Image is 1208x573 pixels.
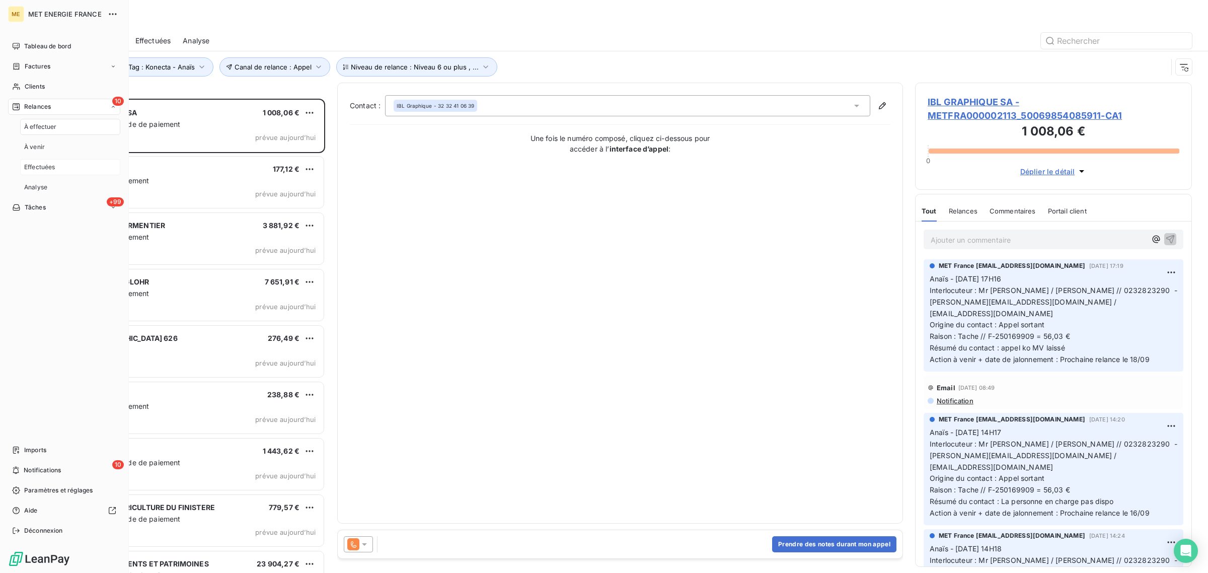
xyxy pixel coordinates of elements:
[397,102,432,109] span: IBL Graphique
[928,122,1179,142] h3: 1 008,06 €
[8,503,120,519] a: Aide
[1089,533,1125,539] span: [DATE] 14:24
[24,122,57,131] span: À effectuer
[86,63,195,71] span: Gestionnaire_Tag : Konecta - Anaïs
[8,6,24,22] div: ME
[235,63,312,71] span: Canal de relance : Appel
[939,415,1085,424] span: MET France [EMAIL_ADDRESS][DOMAIN_NAME]
[930,428,1001,437] span: Anaïs - [DATE] 14H17
[930,332,1070,340] span: Raison : Tache // F-250169909 = 56,03 €
[928,95,1179,122] span: IBL GRAPHIQUE SA - METFRA000002113_50069854085911-CA1
[930,286,1179,318] span: Interlocuteur : Mr [PERSON_NAME] / [PERSON_NAME] // 0232823290 - [PERSON_NAME][EMAIL_ADDRESS][DOM...
[183,36,209,46] span: Analyse
[257,559,299,568] span: 23 904,27 €
[71,559,209,568] span: GESTION BATIMENTS ET PATRIMOINES
[930,320,1044,329] span: Origine du contact : Appel sortant
[1020,166,1075,177] span: Déplier le détail
[336,57,497,77] button: Niveau de relance : Niveau 6 ou plus , ...
[8,551,70,567] img: Logo LeanPay
[71,57,213,77] button: Gestionnaire_Tag : Konecta - Anaïs
[107,197,124,206] span: +99
[255,133,316,141] span: prévue aujourd’hui
[926,157,930,165] span: 0
[930,440,1179,471] span: Interlocuteur : Mr [PERSON_NAME] / [PERSON_NAME] // 0232823290 - [PERSON_NAME][EMAIL_ADDRESS][DOM...
[255,303,316,311] span: prévue aujourd’hui
[936,397,973,405] span: Notification
[265,277,300,286] span: 7 651,91 €
[24,506,38,515] span: Aide
[112,97,124,106] span: 10
[930,355,1150,364] span: Action à venir + date de jalonnement : Prochaine relance le 18/09
[255,246,316,254] span: prévue aujourd’hui
[24,163,55,172] span: Effectuées
[267,390,299,399] span: 238,88 €
[255,190,316,198] span: prévue aujourd’hui
[1041,33,1192,49] input: Rechercher
[263,108,300,117] span: 1 008,06 €
[269,503,299,512] span: 779,57 €
[930,509,1150,517] span: Action à venir + date de jalonnement : Prochaine relance le 16/09
[24,102,51,111] span: Relances
[930,274,1001,283] span: Anaïs - [DATE] 17H16
[255,472,316,480] span: prévue aujourd’hui
[1174,539,1198,563] div: Open Intercom Messenger
[930,343,1065,352] span: Résumé du contact : appel ko MV laissé
[255,415,316,423] span: prévue aujourd’hui
[263,221,300,230] span: 3 881,92 €
[48,99,325,573] div: grid
[930,497,1114,506] span: Résumé du contact : La personne en charge pas dispo
[273,165,299,173] span: 177,12 €
[255,359,316,367] span: prévue aujourd’hui
[24,526,63,535] span: Déconnexion
[939,261,1085,270] span: MET France [EMAIL_ADDRESS][DOMAIN_NAME]
[135,36,171,46] span: Effectuées
[350,101,385,111] label: Contact :
[1089,416,1125,422] span: [DATE] 14:20
[990,207,1036,215] span: Commentaires
[71,503,215,512] span: CHAMBRE D AGRICULTURE DU FINISTERE
[930,544,1002,553] span: Anaïs - [DATE] 14H18
[24,42,71,51] span: Tableau de bord
[939,531,1085,540] span: MET France [EMAIL_ADDRESS][DOMAIN_NAME]
[930,474,1044,482] span: Origine du contact : Appel sortant
[25,203,46,212] span: Tâches
[930,485,1070,494] span: Raison : Tache // F-250169909 = 56,03 €
[1048,207,1087,215] span: Portail client
[25,62,50,71] span: Factures
[922,207,937,215] span: Tout
[25,82,45,91] span: Clients
[610,145,669,153] strong: interface d’appel
[949,207,977,215] span: Relances
[1089,263,1123,269] span: [DATE] 17:19
[1017,166,1090,177] button: Déplier le détail
[24,446,46,455] span: Imports
[112,460,124,469] span: 10
[772,536,896,552] button: Prendre des notes durant mon appel
[28,10,102,18] span: MET ENERGIE FRANCE
[519,133,721,154] p: Une fois le numéro composé, cliquez ci-dessous pour accéder à l’ :
[219,57,330,77] button: Canal de relance : Appel
[24,142,45,152] span: À venir
[24,183,47,192] span: Analyse
[351,63,479,71] span: Niveau de relance : Niveau 6 ou plus , ...
[397,102,474,109] div: - 32 32 41 06 39
[24,466,61,475] span: Notifications
[937,384,955,392] span: Email
[255,528,316,536] span: prévue aujourd’hui
[263,447,300,455] span: 1 443,62 €
[24,486,93,495] span: Paramètres et réglages
[268,334,299,342] span: 276,49 €
[958,385,995,391] span: [DATE] 08:49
